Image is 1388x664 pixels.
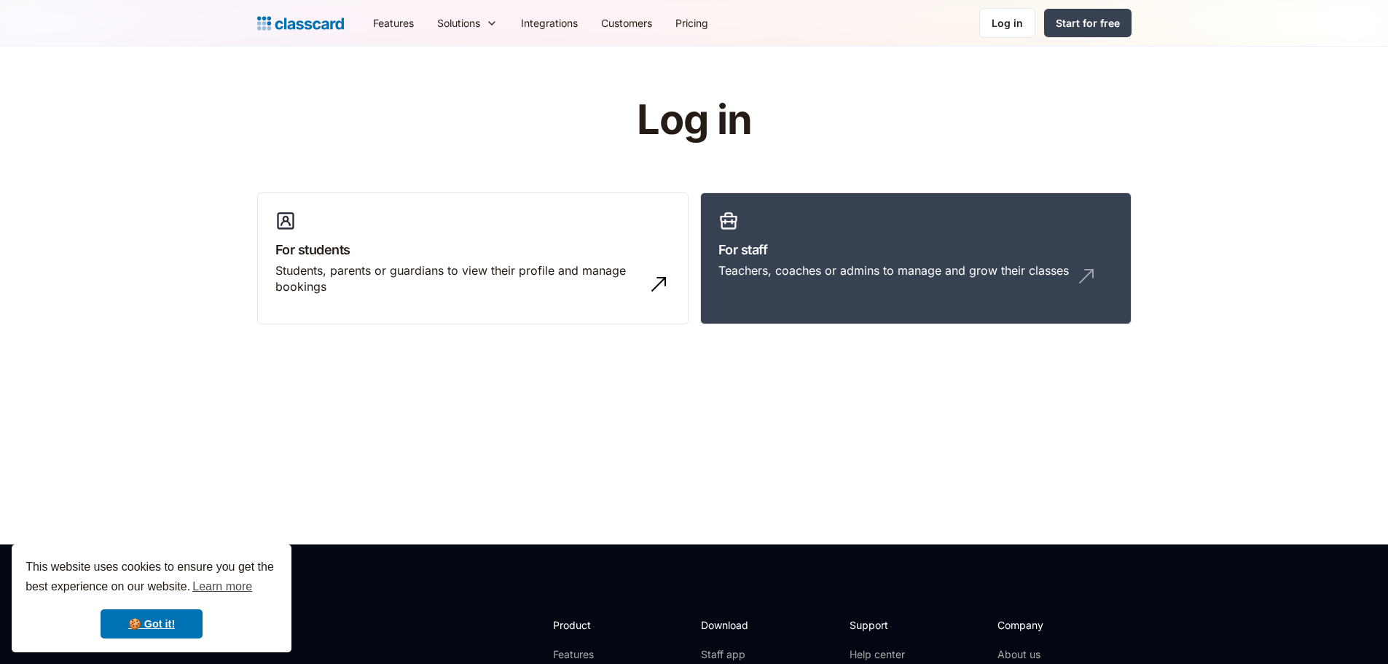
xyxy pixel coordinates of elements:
a: For staffTeachers, coaches or admins to manage and grow their classes [700,192,1132,325]
div: cookieconsent [12,544,291,652]
a: learn more about cookies [190,576,254,598]
span: This website uses cookies to ensure you get the best experience on our website. [26,558,278,598]
a: Staff app [701,647,761,662]
a: Pricing [664,7,720,39]
a: Customers [589,7,664,39]
h2: Company [997,617,1094,633]
div: Log in [992,15,1023,31]
h2: Download [701,617,761,633]
div: Students, parents or guardians to view their profile and manage bookings [275,262,641,295]
div: Solutions [437,15,480,31]
a: Log in [979,8,1035,38]
a: Features [553,647,631,662]
div: Start for free [1056,15,1120,31]
a: Help center [850,647,909,662]
h3: For staff [718,240,1113,259]
a: Logo [257,13,344,34]
a: Features [361,7,426,39]
div: Teachers, coaches or admins to manage and grow their classes [718,262,1069,278]
h2: Product [553,617,631,633]
a: Start for free [1044,9,1132,37]
h2: Support [850,617,909,633]
h3: For students [275,240,670,259]
a: Integrations [509,7,589,39]
a: dismiss cookie message [101,609,203,638]
a: For studentsStudents, parents or guardians to view their profile and manage bookings [257,192,689,325]
h1: Log in [463,98,925,143]
a: About us [997,647,1094,662]
div: Solutions [426,7,509,39]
